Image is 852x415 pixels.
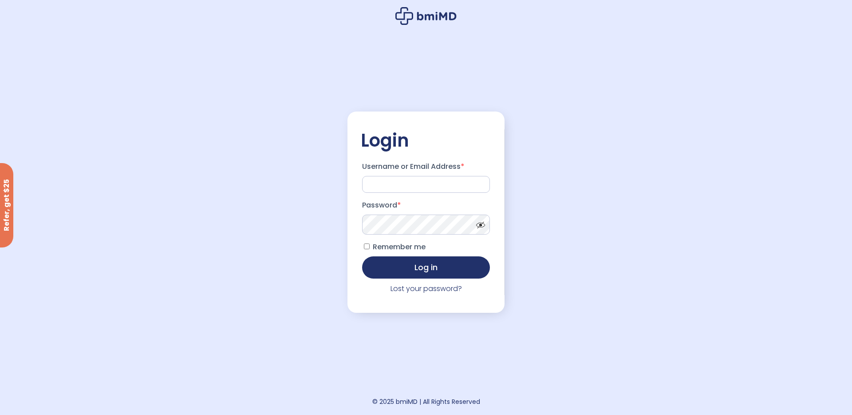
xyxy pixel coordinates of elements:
[390,283,462,294] a: Lost your password?
[373,242,426,252] span: Remember me
[364,243,370,249] input: Remember me
[372,395,480,408] div: © 2025 bmiMD | All Rights Reserved
[362,198,490,212] label: Password
[362,160,490,174] label: Username or Email Address
[362,256,490,279] button: Log in
[361,129,491,152] h2: Login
